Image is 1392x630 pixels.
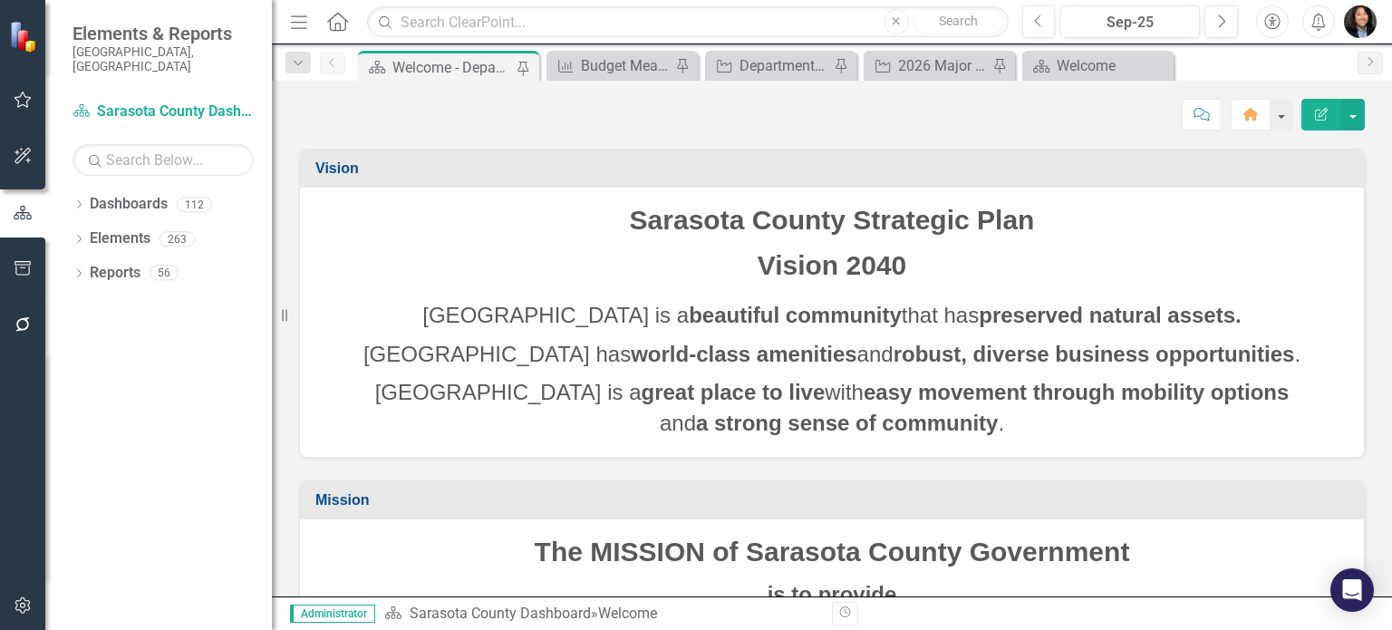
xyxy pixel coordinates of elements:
[631,342,856,366] strong: world-class amenities
[894,342,1295,366] strong: robust, diverse business opportunities
[72,44,254,74] small: [GEOGRAPHIC_DATA], [GEOGRAPHIC_DATA]
[384,604,818,625] div: »
[150,266,179,281] div: 56
[598,605,657,622] div: Welcome
[581,54,671,77] div: Budget Measures
[1057,54,1169,77] div: Welcome
[9,21,41,53] img: ClearPoint Strategy
[392,56,512,79] div: Welcome - Department Snapshot
[1060,5,1200,38] button: Sep-25
[90,194,168,215] a: Dashboards
[868,54,988,77] a: 2026 Major Projects
[367,6,1008,38] input: Search ClearPoint...
[90,228,150,249] a: Elements
[72,102,254,122] a: Sarasota County Dashboard
[90,263,140,284] a: Reports
[177,197,212,212] div: 112
[1027,54,1169,77] a: Welcome
[315,160,1355,177] h3: Vision
[739,54,829,77] div: Department Actions - Budget Report
[422,303,1241,327] span: [GEOGRAPHIC_DATA] is a that has
[551,54,671,77] a: Budget Measures
[939,14,978,28] span: Search
[696,411,998,435] strong: a strong sense of community
[979,303,1242,327] strong: preserved natural assets.
[1330,568,1374,612] div: Open Intercom Messenger
[410,605,591,622] a: Sarasota County Dashboard
[642,380,826,404] strong: great place to live
[159,231,195,247] div: 263
[864,380,1289,404] strong: easy movement through mobility options
[72,23,254,44] span: Elements & Reports
[363,342,1300,366] span: [GEOGRAPHIC_DATA] has and .
[710,54,829,77] a: Department Actions - Budget Report
[768,582,897,606] strong: is to provide
[1344,5,1377,38] img: Katie White
[315,492,1355,509] h3: Mission
[1067,12,1194,34] div: Sep-25
[375,380,1290,435] span: [GEOGRAPHIC_DATA] is a with and .
[630,205,1035,235] span: Sarasota County Strategic Plan
[898,54,988,77] div: 2026 Major Projects
[535,537,1130,567] span: The MISSION of Sarasota County Government
[913,9,1004,34] button: Search
[72,144,254,176] input: Search Below...
[758,250,907,280] span: Vision 2040
[689,303,902,327] strong: beautiful community
[290,605,375,623] span: Administrator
